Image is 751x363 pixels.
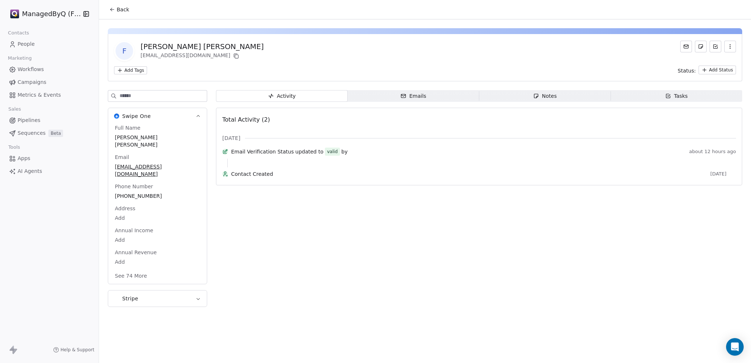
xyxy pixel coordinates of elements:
div: [PERSON_NAME] [PERSON_NAME] [140,41,264,52]
span: Full Name [113,124,142,132]
span: Swipe One [122,112,151,120]
span: Marketing [5,53,35,64]
div: Notes [533,92,557,100]
span: about 12 hours ago [689,149,736,155]
a: SequencesBeta [6,127,93,139]
div: Tasks [665,92,688,100]
span: [DATE] [222,134,240,142]
div: Emails [400,92,426,100]
div: [EMAIL_ADDRESS][DOMAIN_NAME] [140,52,264,60]
span: Add [115,258,200,266]
span: Email Verification Status [231,148,294,155]
button: Add Status [699,66,736,74]
span: [PERSON_NAME] [PERSON_NAME] [115,134,200,148]
a: Apps [6,152,93,164]
span: Stripe [122,295,138,302]
span: Phone Number [113,183,154,190]
img: Stripe [114,296,119,301]
span: Apps [18,155,30,162]
span: Email [113,153,131,161]
img: Stripe.png [10,10,19,18]
span: Workflows [18,66,44,73]
span: [PHONE_NUMBER] [115,192,200,200]
span: Annual Revenue [113,249,158,256]
span: Back [117,6,129,13]
a: Workflows [6,63,93,75]
span: [EMAIL_ADDRESS][DOMAIN_NAME] [115,163,200,178]
span: Contact Created [231,170,707,178]
a: Metrics & Events [6,89,93,101]
button: StripeStripe [108,290,207,307]
span: by [341,148,348,155]
span: Add [115,214,200,222]
button: Back [105,3,133,16]
span: F [116,42,133,60]
span: Add [115,236,200,244]
span: Pipelines [18,116,40,124]
span: [DATE] [710,171,736,177]
span: Annual Income [113,227,155,234]
span: Status: [678,67,696,74]
span: Beta [48,130,63,137]
span: Sequences [18,129,45,137]
button: Swipe OneSwipe One [108,108,207,124]
span: Help & Support [61,347,94,353]
div: valid [327,148,338,155]
div: Open Intercom Messenger [726,338,744,356]
span: Sales [5,104,24,115]
button: ManagedByQ (FZE) [9,8,78,20]
span: Contacts [5,27,32,38]
span: AI Agents [18,167,42,175]
button: Add Tags [114,66,147,74]
a: Help & Support [53,347,94,353]
span: Total Activity (2) [222,116,270,123]
a: AI Agents [6,165,93,177]
span: Metrics & Events [18,91,61,99]
span: People [18,40,35,48]
a: Pipelines [6,114,93,126]
button: See 74 More [110,269,151,282]
a: People [6,38,93,50]
img: Swipe One [114,114,119,119]
div: Swipe OneSwipe One [108,124,207,284]
span: Tools [5,142,23,153]
span: Address [113,205,137,212]
span: updated to [295,148,323,155]
span: Campaigns [18,78,46,86]
span: ManagedByQ (FZE) [22,9,81,19]
a: Campaigns [6,76,93,88]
